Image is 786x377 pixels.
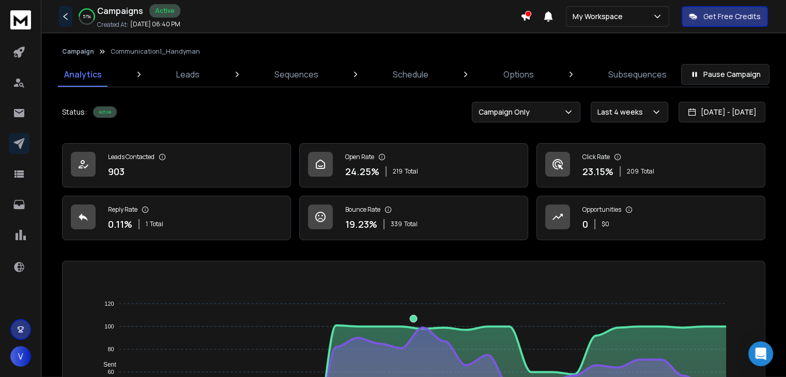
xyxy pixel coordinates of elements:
p: 23.15 % [582,164,613,179]
p: 19.23 % [345,217,377,231]
span: 339 [391,220,402,228]
p: 24.25 % [345,164,379,179]
p: Campaign Only [479,107,534,117]
h1: Campaigns [97,5,143,17]
a: Sequences [268,62,325,87]
button: V [10,346,31,367]
p: 57 % [83,13,91,20]
span: Total [404,220,418,228]
p: $ 0 [602,220,609,228]
p: Click Rate [582,153,610,161]
p: Sequences [274,68,318,81]
div: Active [93,106,117,118]
span: 1 [146,220,148,228]
a: Subsequences [602,62,673,87]
p: [DATE] 06:40 PM [130,20,180,28]
a: Leads Contacted903 [62,143,291,187]
span: Sent [96,361,116,368]
p: Status: [62,107,87,117]
a: Options [497,62,540,87]
button: [DATE] - [DATE] [679,102,765,122]
tspan: 120 [105,301,114,307]
tspan: 60 [108,369,114,375]
p: Leads Contacted [108,153,155,161]
div: Open Intercom Messenger [748,341,773,366]
p: Subsequences [608,68,667,81]
button: Get Free Credits [682,6,768,27]
span: Total [641,167,654,176]
a: Click Rate23.15%209Total [536,143,765,187]
p: Reply Rate [108,206,137,214]
a: Schedule [387,62,435,87]
p: My Workspace [573,11,627,22]
p: 903 [108,164,125,179]
p: Analytics [64,68,102,81]
a: Opportunities0$0 [536,196,765,240]
span: 209 [627,167,639,176]
a: Open Rate24.25%219Total [299,143,528,187]
p: 0 [582,217,588,231]
span: Total [405,167,418,176]
p: Bounce Rate [345,206,380,214]
p: Options [503,68,534,81]
p: Get Free Credits [703,11,761,22]
p: Schedule [393,68,428,81]
p: Communication1_Handyman [111,48,200,56]
button: Pause Campaign [681,64,769,85]
p: Leads [176,68,199,81]
tspan: 80 [108,346,114,352]
a: Bounce Rate19.23%339Total [299,196,528,240]
p: Open Rate [345,153,374,161]
span: 219 [393,167,403,176]
a: Reply Rate0.11%1Total [62,196,291,240]
img: logo [10,10,31,29]
div: Active [149,4,180,18]
button: Campaign [62,48,94,56]
a: Leads [170,62,206,87]
tspan: 100 [105,323,114,329]
p: Created At: [97,21,128,29]
p: 0.11 % [108,217,132,231]
p: Last 4 weeks [597,107,647,117]
span: Total [150,220,163,228]
p: Opportunities [582,206,621,214]
a: Analytics [58,62,108,87]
